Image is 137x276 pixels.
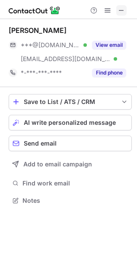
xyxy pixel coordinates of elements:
[9,195,132,207] button: Notes
[9,5,61,16] img: ContactOut v5.3.10
[9,177,132,189] button: Find work email
[24,98,117,105] div: Save to List / ATS / CRM
[9,115,132,130] button: AI write personalized message
[92,68,126,77] button: Reveal Button
[21,55,111,63] span: [EMAIL_ADDRESS][DOMAIN_NAME]
[9,136,132,151] button: Send email
[24,140,57,147] span: Send email
[22,197,128,205] span: Notes
[23,161,92,168] span: Add to email campaign
[92,41,126,49] button: Reveal Button
[9,26,67,35] div: [PERSON_NAME]
[21,41,80,49] span: ***@[DOMAIN_NAME]
[24,119,116,126] span: AI write personalized message
[22,179,128,187] span: Find work email
[9,94,132,110] button: save-profile-one-click
[9,156,132,172] button: Add to email campaign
